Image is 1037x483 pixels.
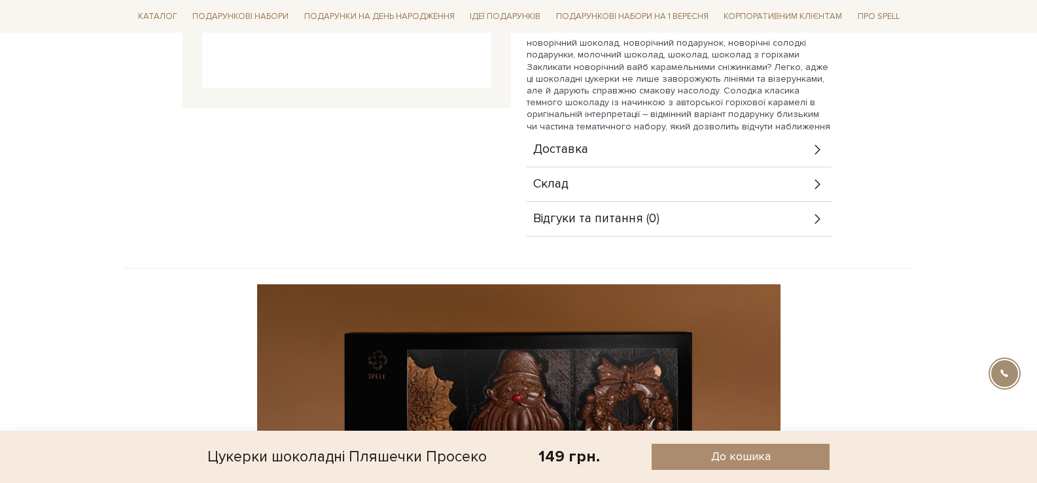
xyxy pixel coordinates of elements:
a: Про Spell [852,7,905,27]
a: Подарункові набори на 1 Вересня [551,5,714,27]
button: До кошика [652,444,830,470]
div: новорічний шоколад, новорічний подарунок, новорічні солодкі подарунки, молочний шоколад, шоколад,... [527,37,832,144]
a: Ідеї подарунків [465,7,546,27]
a: Корпоративним клієнтам [718,5,847,27]
div: Цукерки шоколадні Пляшечки Просеко [207,444,487,470]
a: Подарунки на День народження [299,7,460,27]
a: Подарункові набори [187,7,294,27]
div: 149 грн. [538,446,600,467]
span: Склад [533,178,569,190]
a: Каталог [133,7,183,27]
span: Відгуки та питання (0) [533,213,659,225]
span: Доставка [533,144,588,156]
span: До кошика [711,449,771,464]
